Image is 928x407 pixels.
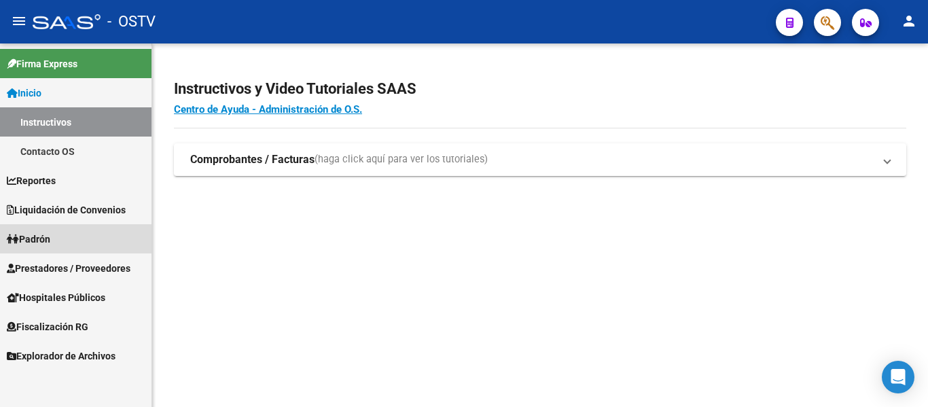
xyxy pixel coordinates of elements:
[7,173,56,188] span: Reportes
[7,86,41,101] span: Inicio
[882,361,914,393] div: Open Intercom Messenger
[7,261,130,276] span: Prestadores / Proveedores
[11,13,27,29] mat-icon: menu
[7,290,105,305] span: Hospitales Públicos
[174,103,362,116] a: Centro de Ayuda - Administración de O.S.
[174,76,906,102] h2: Instructivos y Video Tutoriales SAAS
[315,152,488,167] span: (haga click aquí para ver los tutoriales)
[107,7,156,37] span: - OSTV
[7,56,77,71] span: Firma Express
[901,13,917,29] mat-icon: person
[7,232,50,247] span: Padrón
[7,319,88,334] span: Fiscalización RG
[190,152,315,167] strong: Comprobantes / Facturas
[174,143,906,176] mat-expansion-panel-header: Comprobantes / Facturas(haga click aquí para ver los tutoriales)
[7,349,115,364] span: Explorador de Archivos
[7,202,126,217] span: Liquidación de Convenios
